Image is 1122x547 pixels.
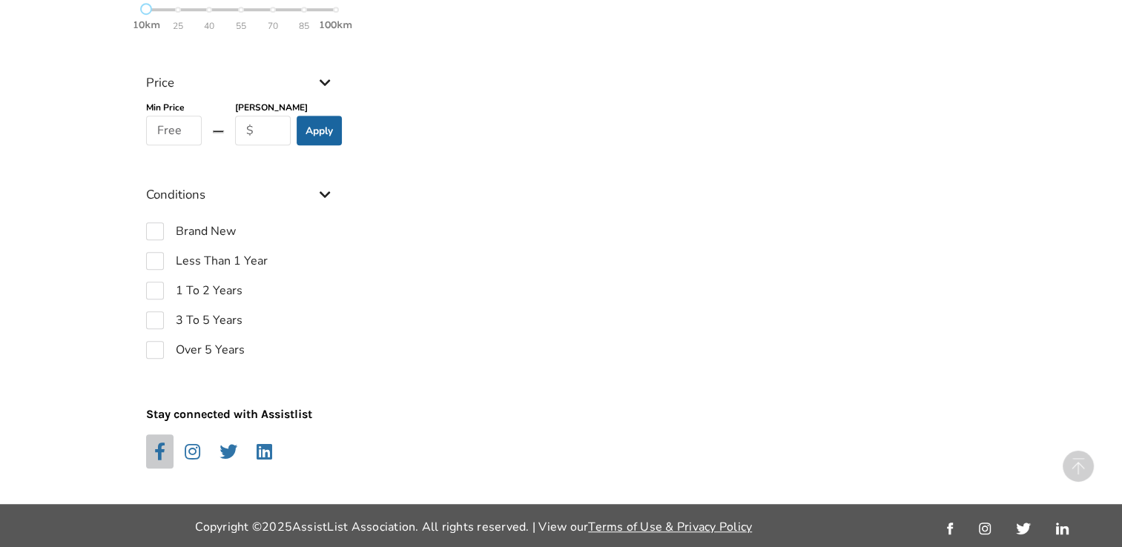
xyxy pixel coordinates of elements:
[146,311,242,329] label: 3 To 5 Years
[1016,523,1030,534] img: twitter_link
[133,19,160,31] strong: 10km
[297,116,342,145] button: Apply
[319,19,352,31] strong: 100km
[146,341,245,359] label: Over 5 Years
[173,18,183,35] span: 25
[947,523,953,534] img: facebook_link
[235,102,308,113] b: [PERSON_NAME]
[1056,523,1069,534] img: linkedin_link
[236,18,246,35] span: 55
[146,365,336,423] p: Stay connected with Assistlist
[299,18,309,35] span: 85
[146,222,236,240] label: Brand New
[268,18,278,35] span: 70
[235,116,291,145] input: $
[979,523,991,534] img: instagram_link
[146,116,202,145] input: Free
[588,519,752,535] a: Terms of Use & Privacy Policy
[146,102,185,113] b: Min Price
[146,282,242,299] label: 1 To 2 Years
[146,252,268,270] label: Less Than 1 Year
[204,18,214,35] span: 40
[146,157,336,210] div: Conditions
[146,45,336,98] div: Price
